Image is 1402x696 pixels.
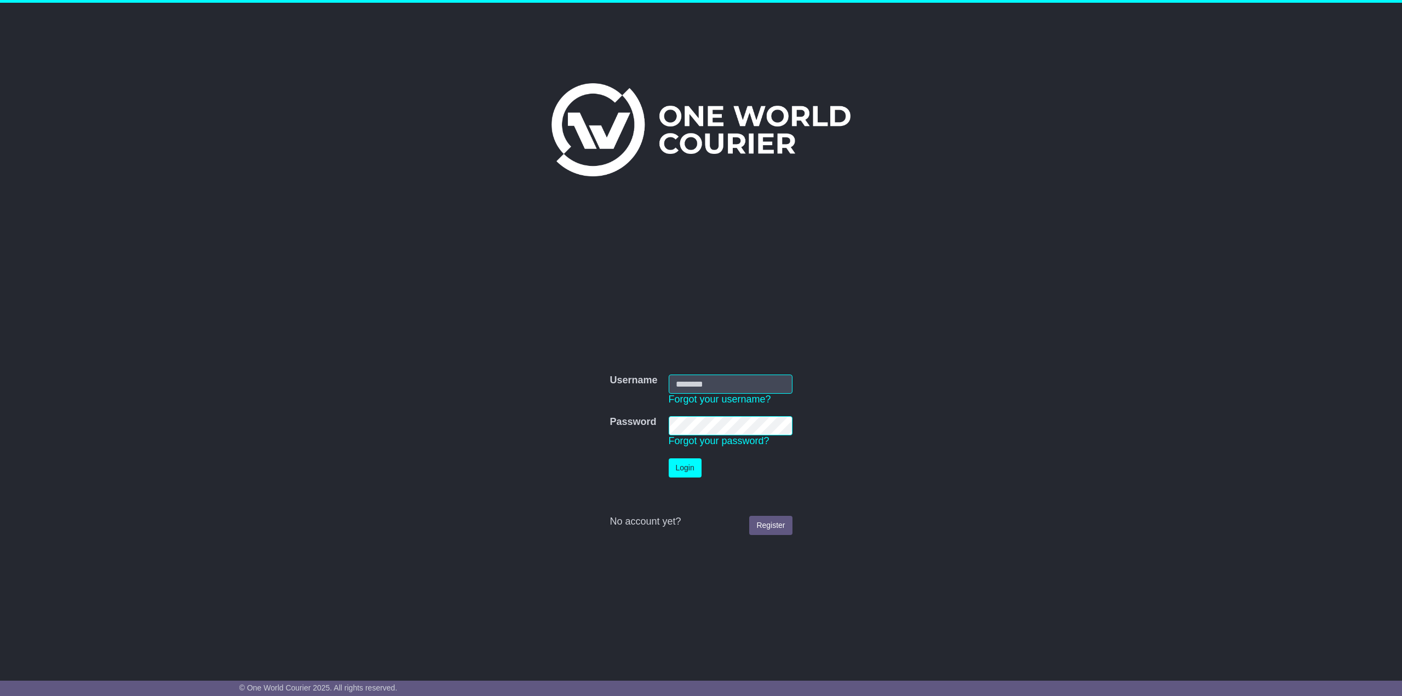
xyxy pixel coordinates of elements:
[610,375,657,387] label: Username
[239,683,398,692] span: © One World Courier 2025. All rights reserved.
[749,516,792,535] a: Register
[551,83,851,176] img: One World
[669,435,769,446] a: Forgot your password?
[669,394,771,405] a: Forgot your username?
[610,516,792,528] div: No account yet?
[610,416,656,428] label: Password
[669,458,702,478] button: Login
